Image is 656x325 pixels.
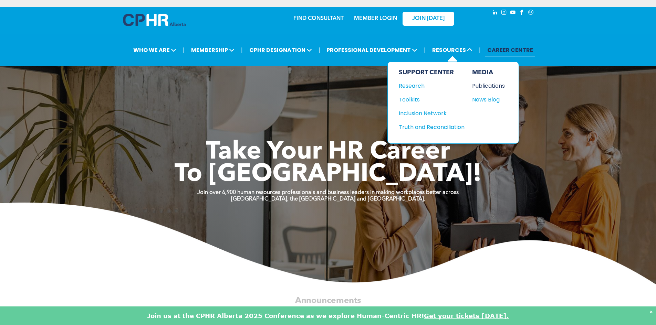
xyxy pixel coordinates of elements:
[479,43,481,57] li: |
[295,296,361,305] span: Announcements
[509,9,517,18] a: youtube
[175,162,482,187] span: To [GEOGRAPHIC_DATA]!
[412,15,445,22] span: JOIN [DATE]
[399,69,465,76] div: SUPPORT CENTER
[399,123,458,131] div: Truth and Reconciliation
[650,308,653,315] div: Dismiss notification
[527,9,535,18] a: Social network
[241,43,243,57] li: |
[231,196,425,202] strong: [GEOGRAPHIC_DATA], the [GEOGRAPHIC_DATA] and [GEOGRAPHIC_DATA].
[131,44,178,56] span: WHO WE ARE
[430,44,475,56] span: RESOURCES
[399,109,458,118] div: Inclusion Network
[399,123,465,131] a: Truth and Reconciliation
[206,140,450,165] span: Take Your HR Career
[293,16,344,21] a: FIND CONSULTANT
[354,16,397,21] a: MEMBER LOGIN
[424,312,509,319] a: Get your tickets [DATE].
[424,43,426,57] li: |
[472,95,502,104] div: News Blog
[189,44,237,56] span: MEMBERSHIP
[491,9,499,18] a: linkedin
[472,95,505,104] a: News Blog
[147,312,424,319] font: Join us at the CPHR Alberta 2025 Conference as we explore Human-Centric HR!
[247,44,314,56] span: CPHR DESIGNATION
[399,95,458,104] div: Toolkits
[324,44,419,56] span: PROFESSIONAL DEVELOPMENT
[403,12,454,26] a: JOIN [DATE]
[183,43,185,57] li: |
[399,109,465,118] a: Inclusion Network
[485,44,535,56] a: CAREER CENTRE
[123,14,186,26] img: A blue and white logo for cp alberta
[399,82,465,90] a: Research
[472,69,505,76] div: MEDIA
[500,9,508,18] a: instagram
[472,82,502,90] div: Publications
[319,43,320,57] li: |
[518,9,526,18] a: facebook
[399,95,465,104] a: Toolkits
[399,82,458,90] div: Research
[197,190,459,195] strong: Join over 6,900 human resources professionals and business leaders in making workplaces better ac...
[472,82,505,90] a: Publications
